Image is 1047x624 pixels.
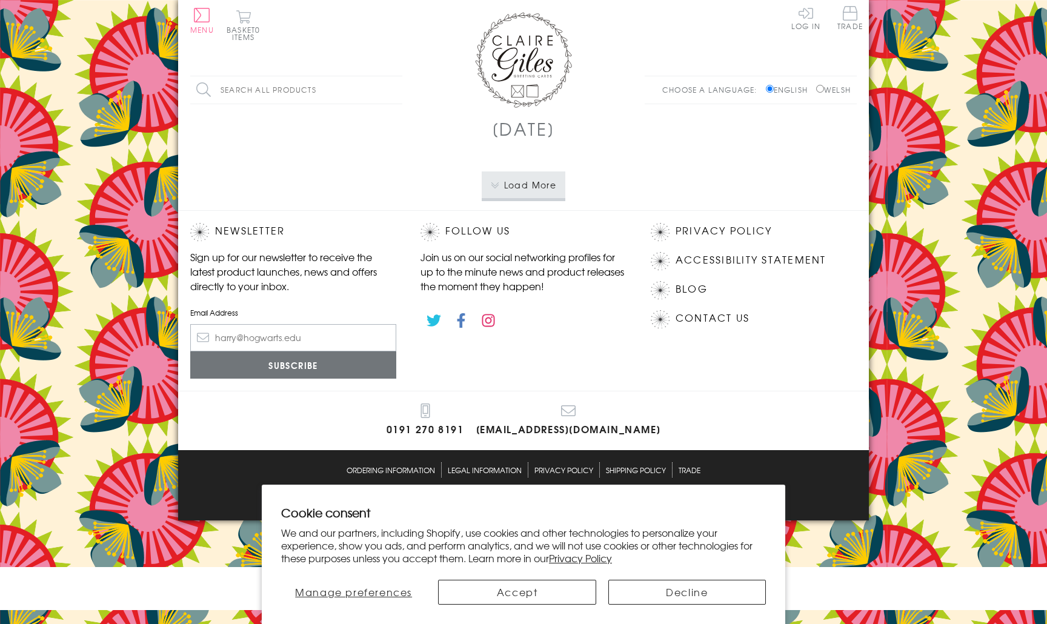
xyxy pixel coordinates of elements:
input: Search all products [190,76,402,104]
button: Load More [482,171,566,198]
a: Ordering Information [347,462,435,477]
h2: Newsletter [190,223,396,241]
img: Claire Giles Greetings Cards [475,12,572,108]
input: Search [390,76,402,104]
p: Sign up for our newsletter to receive the latest product launches, news and offers directly to yo... [190,250,396,293]
a: Privacy Policy [534,462,593,477]
a: Trade [837,6,863,32]
a: Privacy Policy [676,223,772,239]
p: We and our partners, including Shopify, use cookies and other technologies to personalize your ex... [281,526,766,564]
span: 0 items [232,24,260,42]
span: Manage preferences [295,585,412,599]
label: Email Address [190,307,396,318]
button: Manage preferences [281,580,426,605]
input: harry@hogwarts.edu [190,324,396,351]
span: Menu [190,24,214,35]
a: Trade [679,462,700,477]
a: Log In [791,6,820,30]
p: © 2025 . [190,490,857,500]
button: Menu [190,8,214,33]
button: Basket0 items [227,10,260,41]
a: Accessibility Statement [676,252,826,268]
a: Shipping Policy [606,462,666,477]
input: Subscribe [190,351,396,379]
button: Decline [608,580,766,605]
input: English [766,85,774,93]
h1: [DATE] [492,116,556,141]
a: Privacy Policy [549,551,612,565]
span: Trade [837,6,863,30]
p: Join us on our social networking profiles for up to the minute news and product releases the mome... [420,250,627,293]
h2: Cookie consent [281,504,766,521]
a: Legal Information [448,462,522,477]
h2: Follow Us [420,223,627,241]
button: Accept [438,580,596,605]
input: Welsh [816,85,824,93]
p: Choose a language: [662,84,763,95]
a: [EMAIL_ADDRESS][DOMAIN_NAME] [476,403,661,438]
a: Blog [676,281,708,297]
label: English [766,84,814,95]
a: Contact Us [676,310,750,327]
a: 0191 270 8191 [387,403,464,438]
label: Welsh [816,84,851,95]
